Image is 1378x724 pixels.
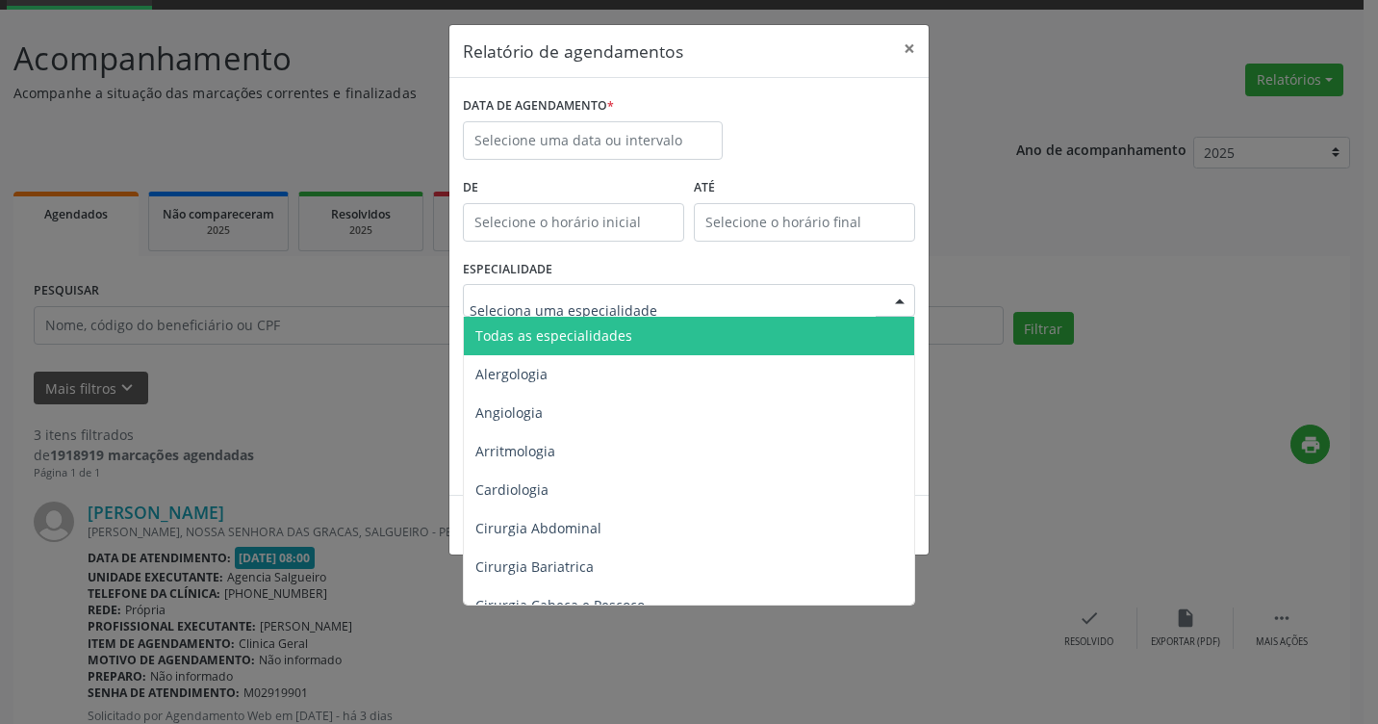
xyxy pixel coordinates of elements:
[475,480,549,499] span: Cardiologia
[475,557,594,576] span: Cirurgia Bariatrica
[475,326,632,345] span: Todas as especialidades
[463,255,552,285] label: ESPECIALIDADE
[694,203,915,242] input: Selecione o horário final
[463,91,614,121] label: DATA DE AGENDAMENTO
[470,291,876,329] input: Seleciona uma especialidade
[475,442,555,460] span: Arritmologia
[475,596,645,614] span: Cirurgia Cabeça e Pescoço
[463,173,684,203] label: De
[694,173,915,203] label: ATÉ
[475,519,601,537] span: Cirurgia Abdominal
[475,365,548,383] span: Alergologia
[463,203,684,242] input: Selecione o horário inicial
[463,121,723,160] input: Selecione uma data ou intervalo
[475,403,543,422] span: Angiologia
[463,39,683,64] h5: Relatório de agendamentos
[890,25,929,72] button: Close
